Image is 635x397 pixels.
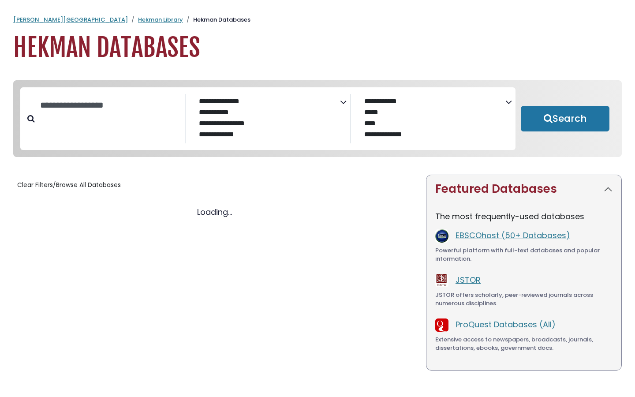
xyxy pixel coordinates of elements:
[456,274,481,285] a: JSTOR
[13,33,622,63] h1: Hekman Databases
[435,246,613,263] div: Powerful platform with full-text databases and popular information.
[358,95,505,144] select: Database Vendors Filter
[13,178,125,192] button: Clear Filters/Browse All Databases
[435,210,613,222] p: The most frequently-used databases
[35,98,185,112] input: Search database by title or keyword
[435,291,613,308] div: JSTOR offers scholarly, peer-reviewed journals across numerous disciplines.
[13,15,128,24] a: [PERSON_NAME][GEOGRAPHIC_DATA]
[456,230,570,241] a: EBSCOhost (50+ Databases)
[193,95,340,144] select: Database Subject Filter
[521,106,609,131] button: Submit for Search Results
[13,15,622,24] nav: breadcrumb
[13,80,622,157] nav: Search filters
[13,206,415,218] div: Loading...
[138,15,183,24] a: Hekman Library
[456,319,556,330] a: ProQuest Databases (All)
[426,175,621,203] button: Featured Databases
[183,15,250,24] li: Hekman Databases
[435,335,613,352] div: Extensive access to newspapers, broadcasts, journals, dissertations, ebooks, government docs.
